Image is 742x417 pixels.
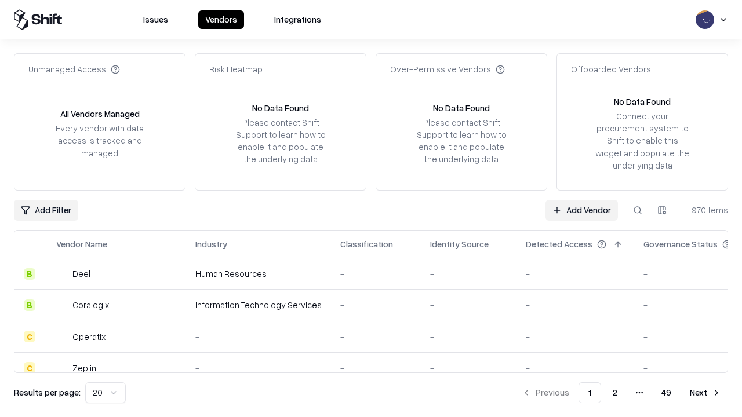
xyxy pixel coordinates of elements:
[52,122,148,159] div: Every vendor with data access is tracked and managed
[252,102,309,114] div: No Data Found
[14,386,81,398] p: Results per page:
[195,362,322,374] div: -
[340,268,412,280] div: -
[340,238,393,250] div: Classification
[526,268,625,280] div: -
[594,110,690,171] div: Connect your procurement system to Shift to enable this widget and populate the underlying data
[136,10,175,29] button: Issues
[526,362,625,374] div: -
[195,299,322,311] div: Information Technology Services
[526,299,625,311] div: -
[24,299,35,311] div: B
[430,299,507,311] div: -
[198,10,244,29] button: Vendors
[545,200,618,221] a: Add Vendor
[430,268,507,280] div: -
[430,362,507,374] div: -
[72,299,109,311] div: Coralogix
[209,63,263,75] div: Risk Heatmap
[413,116,510,166] div: Please contact Shift Support to learn how to enable it and populate the underlying data
[643,238,718,250] div: Governance Status
[232,116,329,166] div: Please contact Shift Support to learn how to enable it and populate the underlying data
[340,299,412,311] div: -
[28,63,120,75] div: Unmanaged Access
[56,299,68,311] img: Coralogix
[56,268,68,280] img: Deel
[56,362,68,374] img: Zeplin
[24,331,35,342] div: C
[24,268,35,280] div: B
[390,63,505,75] div: Over-Permissive Vendors
[579,382,601,403] button: 1
[571,63,651,75] div: Offboarded Vendors
[195,238,227,250] div: Industry
[515,382,728,403] nav: pagination
[72,268,90,280] div: Deel
[267,10,328,29] button: Integrations
[24,362,35,374] div: C
[56,238,107,250] div: Vendor Name
[614,96,671,108] div: No Data Found
[526,331,625,343] div: -
[14,200,78,221] button: Add Filter
[72,362,96,374] div: Zeplin
[430,331,507,343] div: -
[603,382,627,403] button: 2
[72,331,106,343] div: Operatix
[195,331,322,343] div: -
[430,238,489,250] div: Identity Source
[340,362,412,374] div: -
[652,382,681,403] button: 49
[60,108,140,120] div: All Vendors Managed
[526,238,592,250] div: Detected Access
[683,382,728,403] button: Next
[433,102,490,114] div: No Data Found
[340,331,412,343] div: -
[682,204,728,216] div: 970 items
[56,331,68,342] img: Operatix
[195,268,322,280] div: Human Resources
